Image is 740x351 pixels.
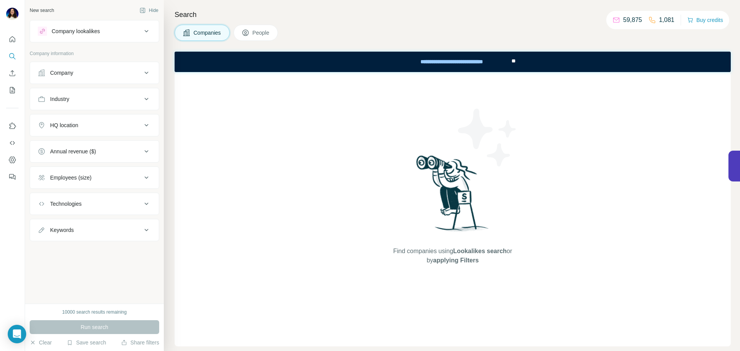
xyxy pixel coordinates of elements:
button: Quick start [6,32,18,46]
span: Companies [193,29,222,37]
h4: Search [175,9,731,20]
button: Industry [30,90,159,108]
button: Company [30,64,159,82]
button: Buy credits [687,15,723,25]
button: Technologies [30,195,159,213]
button: Feedback [6,170,18,184]
button: Hide [134,5,164,16]
div: Industry [50,95,69,103]
span: applying Filters [433,257,479,264]
div: Open Intercom Messenger [8,325,26,343]
div: HQ location [50,121,78,129]
p: 1,081 [659,15,674,25]
div: Company lookalikes [52,27,100,35]
button: Dashboard [6,153,18,167]
div: Annual revenue ($) [50,148,96,155]
span: Find companies using or by [391,247,514,265]
button: Share filters [121,339,159,346]
button: Search [6,49,18,63]
p: Company information [30,50,159,57]
iframe: Banner [175,52,731,72]
button: Employees (size) [30,168,159,187]
button: Use Surfe on LinkedIn [6,119,18,133]
div: New search [30,7,54,14]
button: Enrich CSV [6,66,18,80]
img: Surfe Illustration - Woman searching with binoculars [413,153,493,239]
button: Company lookalikes [30,22,159,40]
div: Company [50,69,73,77]
div: Keywords [50,226,74,234]
span: Lookalikes search [453,248,507,254]
button: HQ location [30,116,159,134]
button: My lists [6,83,18,97]
img: Surfe Illustration - Stars [453,103,522,172]
button: Keywords [30,221,159,239]
button: Save search [67,339,106,346]
img: Avatar [6,8,18,20]
button: Clear [30,339,52,346]
button: Annual revenue ($) [30,142,159,161]
div: Technologies [50,200,82,208]
div: Employees (size) [50,174,91,181]
div: 10000 search results remaining [62,309,126,316]
p: 59,875 [623,15,642,25]
span: People [252,29,270,37]
button: Use Surfe API [6,136,18,150]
